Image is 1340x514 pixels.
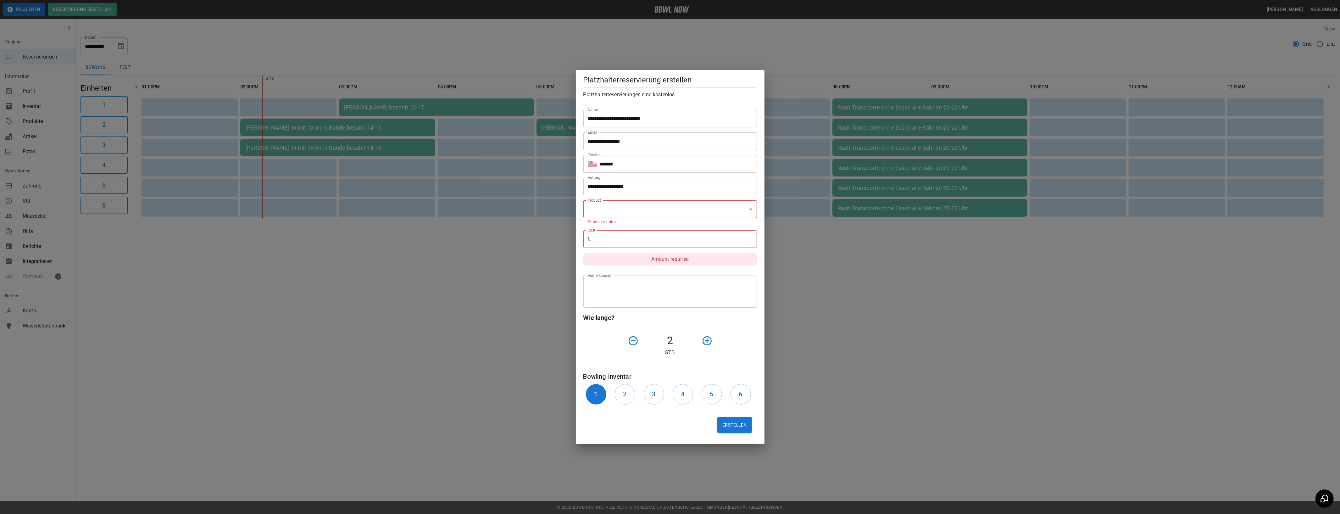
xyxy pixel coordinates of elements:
button: 6 [731,384,751,405]
h6: 5 [710,389,713,399]
h6: 6 [739,389,742,399]
h6: 2 [623,389,626,399]
h6: Bowling Inventar [583,372,757,382]
p: € [588,235,591,243]
button: 2 [615,384,635,405]
div: ​ [583,200,757,218]
button: 5 [702,384,722,405]
button: 1 [586,384,606,405]
button: 4 [673,384,693,405]
h6: Platzhalterreservierungen sind kostenlos [583,90,757,99]
p: Amount required [583,253,757,265]
h5: Platzhalterreservierung erstellen [583,75,757,85]
button: Erstellen [717,417,752,433]
label: Anfang [588,175,600,180]
h6: 1 [594,389,598,399]
button: Select country [588,159,597,169]
h4: 2 [641,334,699,347]
input: Choose date, selected date is Sep 20, 2025 [583,178,753,195]
p: Product required [588,219,753,225]
p: Std [583,349,757,356]
h6: 4 [681,389,684,399]
label: Telefon [588,152,601,158]
button: 3 [644,384,664,405]
h6: Wie lange? [583,313,757,323]
h6: 3 [652,389,655,399]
